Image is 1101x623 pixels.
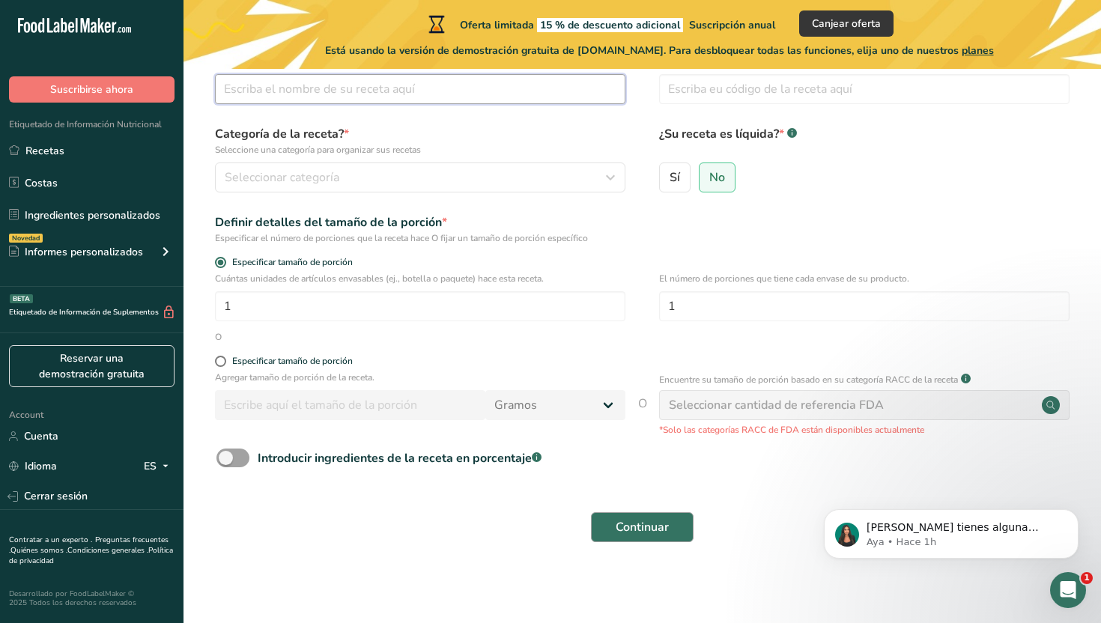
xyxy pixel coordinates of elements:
[709,170,725,185] span: No
[215,143,625,156] p: Seleccione una categoría para organizar sus recetas
[144,458,175,475] div: ES
[962,43,994,58] span: planes
[669,396,884,414] div: Seleccionar cantidad de referencia FDA
[659,272,1070,285] p: El número de porciones que tiene cada envase de su producto.
[50,82,133,97] span: Suscribirse ahora
[215,74,625,104] input: Escriba el nombre de su receta aquí
[9,234,43,243] div: Novedad
[232,356,353,367] div: Especificar tamaño de porción
[689,18,775,32] span: Suscripción anual
[801,478,1101,583] iframe: Intercom notifications mensaje
[659,125,1070,156] label: ¿Su receta es líquida?
[10,294,33,303] div: BETA
[659,373,958,386] p: Encuentre su tamaño de porción basado en su categoría RACC de la receta
[215,330,222,344] div: O
[226,257,353,268] span: Especificar tamaño de porción
[215,213,625,231] div: Definir detalles del tamaño de la porción
[225,168,339,186] span: Seleccionar categoría
[659,423,1070,437] p: *Solo las categorías RACC de FDA están disponibles actualmente
[537,18,683,32] span: 15 % de descuento adicional
[9,345,175,387] a: Reservar una demostración gratuita
[638,395,647,437] span: O
[812,16,881,31] span: Canjear oferta
[215,390,485,420] input: Escribe aquí el tamaño de la porción
[1081,572,1093,584] span: 1
[9,244,143,260] div: Informes personalizados
[215,162,625,192] button: Seleccionar categoría
[215,125,625,156] label: Categoría de la receta?
[9,589,175,607] div: Desarrollado por FoodLabelMaker © 2025 Todos los derechos reservados
[9,76,175,103] button: Suscribirse ahora
[67,545,148,556] a: Condiciones generales .
[799,10,894,37] button: Canjear oferta
[425,15,775,33] div: Oferta limitada
[325,43,994,58] span: Está usando la versión de demostración gratuita de [DOMAIN_NAME]. Para desbloquear todas las func...
[670,170,680,185] span: Sí
[258,449,542,467] div: Introducir ingredientes de la receta en porcentaje
[215,371,625,384] p: Agregar tamaño de porción de la receta.
[1050,572,1086,608] iframe: Intercom live chat
[10,545,67,556] a: Quiénes somos .
[9,453,57,479] a: Idioma
[9,545,173,566] a: Política de privacidad
[659,74,1070,104] input: Escriba eu código de la receta aquí
[215,231,625,245] div: Especificar el número de porciones que la receta hace O fijar un tamaño de porción específico
[616,518,669,536] span: Continuar
[591,512,694,542] button: Continuar
[9,535,169,556] a: Preguntas frecuentes .
[215,272,625,285] p: Cuántas unidades de artículos envasables (ej., botella o paquete) hace esta receta.
[9,535,92,545] a: Contratar a un experto .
